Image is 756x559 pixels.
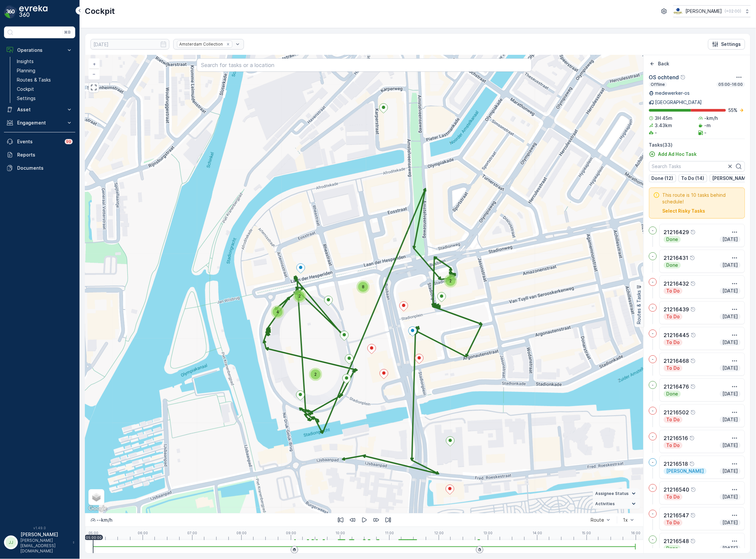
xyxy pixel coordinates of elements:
[722,468,739,474] p: [DATE]
[691,539,696,544] div: Help Tooltip Icon
[681,175,704,182] p: To Do (14)
[722,313,739,320] p: [DATE]
[679,174,707,182] button: To Do (14)
[664,254,689,262] p: 21216431
[652,331,654,336] p: -
[655,115,673,122] p: 3H 45m
[722,494,739,500] p: [DATE]
[385,531,394,535] p: 11:00
[652,485,654,491] p: -
[483,531,493,535] p: 13:00
[652,382,654,388] p: -
[591,517,604,523] div: Route
[658,60,670,67] p: Back
[690,436,695,441] div: Help Tooltip Icon
[690,461,695,467] div: Help Tooltip Icon
[93,71,96,77] span: −
[64,30,71,35] p: ⌘B
[664,357,689,365] p: 21216468
[652,460,654,465] p: -
[96,517,112,523] p: -- km/h
[666,442,681,449] p: To Do
[655,90,690,96] p: medewerker-os
[691,410,696,415] div: Help Tooltip Icon
[649,142,745,148] p: Tasks ( 33 )
[664,228,689,236] p: 21216429
[666,236,679,243] p: Done
[19,5,48,18] img: logo_dark-DEwI_e13.png
[652,408,654,413] p: -
[649,151,697,157] a: Add Ad Hoc Task
[17,120,62,126] p: Engagement
[271,305,284,319] div: 4
[4,44,75,57] button: Operations
[593,499,640,509] summary: Activities
[533,531,542,535] p: 14:00
[596,501,615,507] span: Activities
[14,66,75,75] a: Planning
[722,519,739,526] p: [DATE]
[704,122,711,129] p: -m
[649,60,670,67] a: Back
[357,280,370,294] div: 8
[17,47,62,53] p: Operations
[690,255,695,261] div: Help Tooltip Icon
[4,5,17,18] img: logo
[20,538,69,554] p: [PERSON_NAME][EMAIL_ADDRESS][DOMAIN_NAME]
[6,537,16,548] div: JJ
[17,165,73,171] p: Documents
[17,77,51,83] p: Routes & Tasks
[680,75,686,80] div: Help Tooltip Icon
[722,391,739,397] p: [DATE]
[4,526,75,530] span: v 1.49.0
[658,151,697,157] p: Add Ad Hoc Task
[666,365,681,371] p: To Do
[722,416,739,423] p: [DATE]
[4,103,75,116] button: Asset
[315,372,317,377] span: 2
[87,505,109,513] a: Open this area in Google Maps (opens a new window)
[691,513,696,518] div: Help Tooltip Icon
[4,161,75,175] a: Documents
[197,58,532,72] input: Search for tasks or a location
[655,99,702,106] p: [GEOGRAPHIC_DATA]
[666,288,681,294] p: To Do
[138,531,148,535] p: 06:00
[722,365,739,371] p: [DATE]
[434,531,444,535] p: 12:00
[664,305,689,313] p: 21216439
[663,208,705,214] p: Select Risky Tasks
[666,416,681,423] p: To Do
[652,228,654,233] p: -
[593,489,640,499] summary: Assignee Status
[722,236,739,243] p: [DATE]
[85,6,115,17] p: Cockpit
[664,408,689,416] p: 21216502
[663,192,741,205] span: This route is 10 tasks behind schedule!
[652,254,654,259] p: -
[664,331,690,339] p: 21216445
[582,531,591,535] p: 15:00
[335,531,345,535] p: 10:00
[652,357,654,362] p: -
[187,531,197,535] p: 07:00
[666,468,705,474] p: [PERSON_NAME]
[17,67,35,74] p: Planning
[691,307,696,312] div: Help Tooltip Icon
[664,434,688,442] p: 21216516
[17,95,36,102] p: Settings
[17,86,34,92] p: Cockpit
[664,280,689,288] p: 21216432
[309,368,322,381] div: 2
[14,57,75,66] a: Insights
[623,517,628,523] div: 1x
[691,384,696,389] div: Help Tooltip Icon
[652,279,654,285] p: -
[89,69,99,79] a: Zoom Out
[286,531,296,535] p: 09:00
[666,391,679,397] p: Done
[722,339,739,346] p: [DATE]
[652,305,654,310] p: -
[93,61,96,67] span: +
[66,139,71,144] p: 99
